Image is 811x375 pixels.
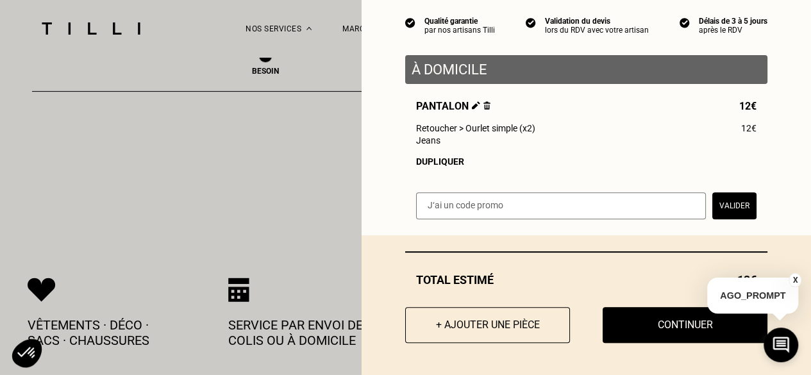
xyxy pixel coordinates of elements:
button: + Ajouter une pièce [405,307,570,343]
div: Validation du devis [545,17,649,26]
div: Total estimé [405,273,767,287]
img: Supprimer [483,101,490,110]
p: AGO_PROMPT [707,278,798,313]
div: Délais de 3 à 5 jours [699,17,767,26]
div: par nos artisans Tilli [424,26,495,35]
div: lors du RDV avec votre artisan [545,26,649,35]
img: icon list info [526,17,536,28]
div: après le RDV [699,26,767,35]
input: J‘ai un code promo [416,192,706,219]
div: Qualité garantie [424,17,495,26]
span: Pantalon [416,100,490,112]
button: Valider [712,192,757,219]
div: Dupliquer [416,156,757,167]
p: À domicile [412,62,761,78]
img: icon list info [405,17,415,28]
button: X [789,273,801,287]
span: 12€ [739,100,757,112]
img: Éditer [472,101,480,110]
img: icon list info [680,17,690,28]
button: Continuer [603,307,767,343]
span: Jeans [416,135,440,146]
span: 12€ [741,123,757,133]
span: Retoucher > Ourlet simple (x2) [416,123,535,133]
